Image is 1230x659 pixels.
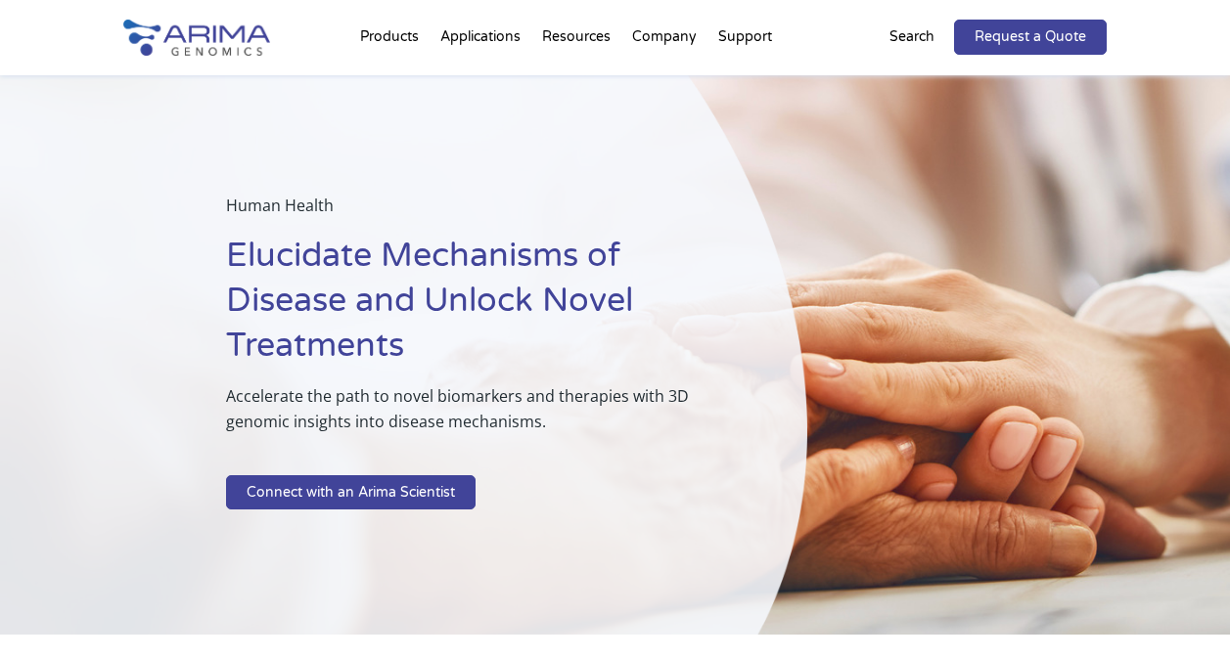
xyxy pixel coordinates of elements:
[954,20,1107,55] a: Request a Quote
[226,193,709,234] p: Human Health
[226,475,476,510] a: Connect with an Arima Scientist
[123,20,270,56] img: Arima-Genomics-logo
[226,234,709,383] h1: Elucidate Mechanisms of Disease and Unlock Novel Treatments
[889,24,934,50] p: Search
[226,383,709,450] p: Accelerate the path to novel biomarkers and therapies with 3D genomic insights into disease mecha...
